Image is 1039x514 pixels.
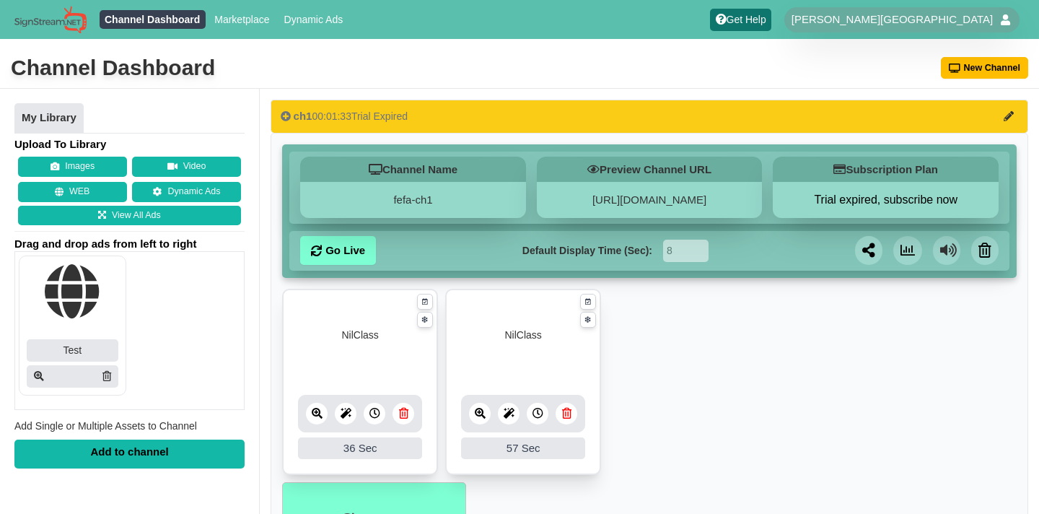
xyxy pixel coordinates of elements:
[773,193,999,207] button: Trial expired, subscribe now
[773,157,999,182] h5: Subscription Plan
[132,182,241,202] a: Dynamic Ads
[592,193,706,206] a: [URL][DOMAIN_NAME]
[14,420,197,432] span: Add Single or Multiple Assets to Channel
[11,53,215,82] div: Channel Dashboard
[14,103,84,134] a: My Library
[14,137,245,152] h4: Upload To Library
[300,157,526,182] h5: Channel Name
[447,290,600,380] figure: NilClass
[537,157,763,182] h5: Preview Channel URL
[294,110,312,122] span: ch1
[351,110,408,122] span: Trial Expired
[522,243,652,258] label: Default Display Time (Sec):
[298,437,422,459] div: 36 Sec
[792,12,994,27] span: [PERSON_NAME][GEOGRAPHIC_DATA]
[941,57,1029,79] button: New Channel
[284,290,437,380] figure: NilClass
[300,182,526,218] div: fefa-ch1
[14,6,87,34] img: Sign Stream.NET
[663,240,709,262] input: Seconds
[14,237,245,251] span: Drag and drop ads from left to right
[18,182,127,202] button: WEB
[271,100,1028,133] button: ch100:01:33Trial Expired
[710,9,771,31] a: Get Help
[279,10,348,29] a: Dynamic Ads
[281,109,408,123] div: 00:01:33
[14,440,245,469] div: Add to channel
[100,10,206,29] a: Channel Dashboard
[209,10,275,29] a: Marketplace
[18,206,241,226] a: View All Ads
[461,437,585,459] div: 57 Sec
[27,339,118,362] div: Test
[300,236,376,265] a: Go Live
[132,157,241,177] button: Video
[18,157,127,177] button: Images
